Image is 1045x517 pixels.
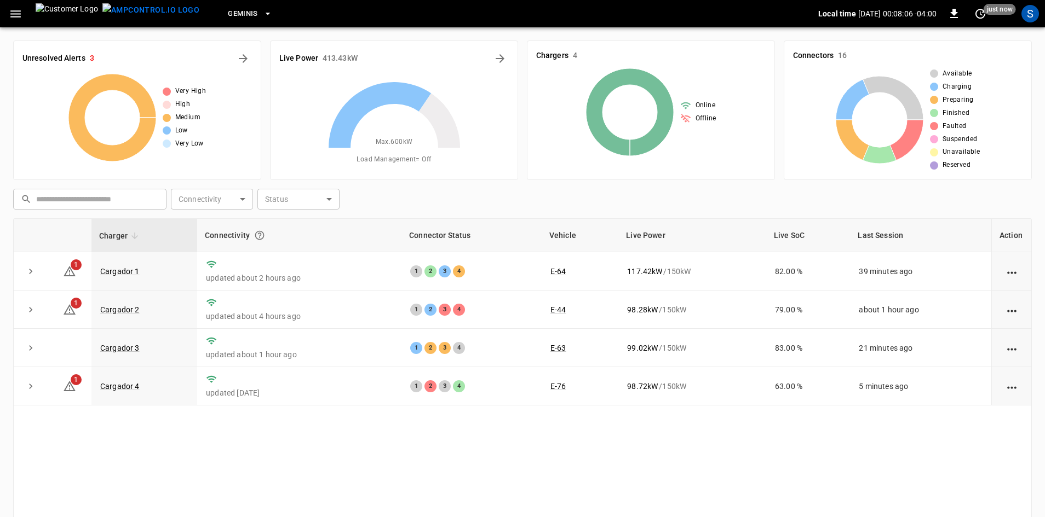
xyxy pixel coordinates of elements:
a: 1 [63,266,76,275]
div: 3 [439,265,451,277]
td: 82.00 % [766,252,850,291]
a: 1 [63,381,76,390]
span: just now [984,4,1016,15]
div: / 150 kW [627,304,757,315]
td: 79.00 % [766,291,850,329]
button: expand row [22,301,39,318]
th: Live Power [618,219,766,252]
div: action cell options [1005,342,1019,353]
span: Faulted [943,121,967,132]
button: Geminis [223,3,277,25]
p: updated about 2 hours ago [206,272,393,283]
div: Connectivity [205,225,394,245]
div: 4 [453,342,465,354]
p: updated about 4 hours ago [206,311,393,322]
img: ampcontrol.io logo [102,3,199,17]
td: 83.00 % [766,329,850,367]
span: Online [696,100,715,111]
span: Unavailable [943,147,980,158]
span: 1 [71,259,82,270]
div: 1 [410,380,422,392]
a: 1 [63,304,76,313]
span: High [175,99,191,110]
p: [DATE] 00:08:06 -04:00 [858,8,937,19]
th: Last Session [850,219,991,252]
span: Very Low [175,138,204,149]
div: 4 [453,304,465,316]
a: Cargador 1 [100,267,140,276]
span: Available [943,68,972,79]
div: action cell options [1005,266,1019,277]
h6: 413.43 kW [323,53,358,65]
a: Cargador 2 [100,305,140,314]
td: 63.00 % [766,367,850,405]
th: Live SoC [766,219,850,252]
td: 39 minutes ago [850,252,991,291]
button: set refresh interval [972,5,989,22]
div: 2 [424,265,437,277]
td: 21 minutes ago [850,329,991,367]
div: 1 [410,304,422,316]
p: 99.02 kW [627,342,658,353]
button: Energy Overview [491,50,509,67]
div: 4 [453,380,465,392]
div: / 150 kW [627,342,757,353]
p: 117.42 kW [627,266,662,277]
p: 98.72 kW [627,381,658,392]
td: 5 minutes ago [850,367,991,405]
th: Connector Status [401,219,542,252]
span: Finished [943,108,969,119]
div: 3 [439,304,451,316]
button: expand row [22,340,39,356]
p: 98.28 kW [627,304,658,315]
div: 1 [410,342,422,354]
div: profile-icon [1021,5,1039,22]
div: 2 [424,304,437,316]
a: E-44 [550,305,566,314]
div: / 150 kW [627,381,757,392]
a: E-64 [550,267,566,276]
span: Charger [99,229,142,242]
div: 1 [410,265,422,277]
span: Offline [696,113,716,124]
span: Low [175,125,188,136]
div: action cell options [1005,304,1019,315]
th: Vehicle [542,219,618,252]
div: 2 [424,380,437,392]
th: Action [991,219,1031,252]
p: updated [DATE] [206,387,393,398]
span: Medium [175,112,200,123]
h6: Connectors [793,50,834,62]
span: Charging [943,82,972,92]
h6: Live Power [279,53,318,65]
p: Local time [818,8,856,19]
span: Max. 600 kW [376,137,413,148]
span: Reserved [943,160,971,171]
span: Suspended [943,134,978,145]
span: 1 [71,374,82,385]
span: Geminis [228,8,258,20]
div: 4 [453,265,465,277]
a: E-63 [550,344,566,352]
h6: Unresolved Alerts [22,53,85,65]
button: expand row [22,263,39,280]
a: Cargador 4 [100,382,140,391]
a: Cargador 3 [100,344,140,352]
td: about 1 hour ago [850,291,991,329]
h6: 4 [573,50,577,62]
img: Customer Logo [36,3,98,24]
div: 2 [424,342,437,354]
button: All Alerts [234,50,252,67]
span: Preparing [943,95,974,106]
button: Connection between the charger and our software. [250,225,269,245]
span: Very High [175,86,206,97]
span: 1 [71,298,82,309]
div: 3 [439,342,451,354]
a: E-76 [550,382,566,391]
h6: 16 [838,50,847,62]
span: Load Management = Off [357,154,431,165]
div: action cell options [1005,381,1019,392]
h6: 3 [90,53,94,65]
button: expand row [22,378,39,394]
h6: Chargers [536,50,569,62]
